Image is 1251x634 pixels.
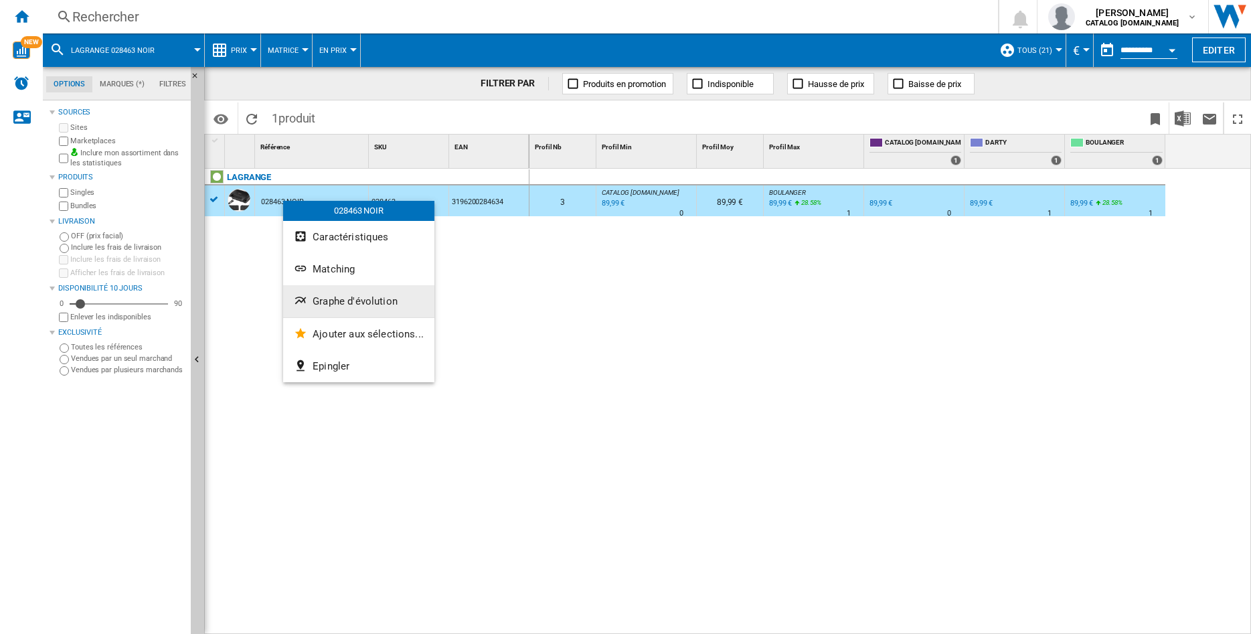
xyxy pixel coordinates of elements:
span: Ajouter aux sélections... [313,328,424,340]
span: Matching [313,263,355,275]
button: Caractéristiques [283,221,434,253]
span: Epingler [313,360,349,372]
div: 028463 NOIR [283,201,434,221]
span: Caractéristiques [313,231,388,243]
button: Matching [283,253,434,285]
button: Graphe d'évolution [283,285,434,317]
button: Epingler... [283,350,434,382]
button: Ajouter aux sélections... [283,318,434,350]
span: Graphe d'évolution [313,295,398,307]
